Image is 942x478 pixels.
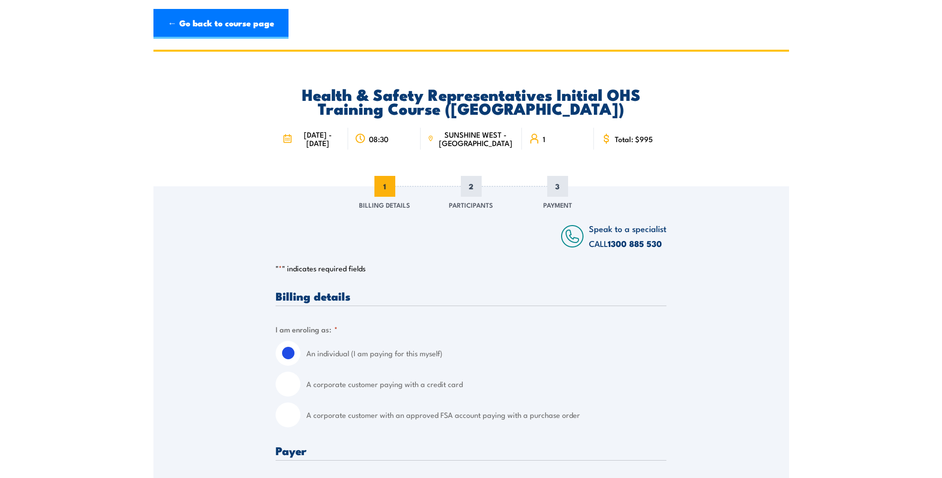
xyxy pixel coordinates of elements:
h2: Health & Safety Representatives Initial OHS Training Course ([GEOGRAPHIC_DATA]) [276,87,666,115]
label: An individual (I am paying for this myself) [306,341,666,366]
span: 1 [374,176,395,197]
span: 08:30 [369,135,388,143]
legend: I am enroling as: [276,323,338,335]
span: 3 [547,176,568,197]
span: Total: $995 [615,135,653,143]
label: A corporate customer with an approved FSA account paying with a purchase order [306,402,666,427]
a: 1300 885 530 [608,237,662,250]
span: 1 [543,135,545,143]
a: ← Go back to course page [153,9,289,39]
span: Participants [449,200,493,210]
label: A corporate customer paying with a credit card [306,372,666,397]
h3: Payer [276,445,666,456]
span: [DATE] - [DATE] [295,130,341,147]
h3: Billing details [276,290,666,302]
span: Payment [543,200,572,210]
span: SUNSHINE WEST - [GEOGRAPHIC_DATA] [436,130,514,147]
span: 2 [461,176,482,197]
p: " " indicates required fields [276,263,666,273]
span: Billing Details [359,200,410,210]
span: Speak to a specialist CALL [589,222,666,249]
